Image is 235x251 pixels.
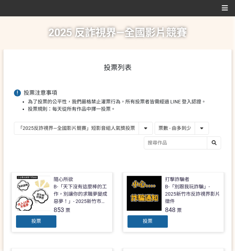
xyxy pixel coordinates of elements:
[54,206,64,213] span: 853
[54,176,73,183] div: 隨心所欲
[14,63,221,72] h1: 投票列表
[54,183,109,205] div: B-「天下沒有這麼棒的工作，別讓你的求職夢變成惡夢！」- 2025新竹市反詐視界影片徵件
[177,207,182,213] span: 票
[11,172,112,232] a: 隨心所欲B-「天下沒有這麼棒的工作，別讓你的求職夢變成惡夢！」- 2025新竹市反詐視界影片徵件853票投票
[28,105,221,113] li: 投票規則：每天從所有作品中擇一投票。
[165,206,175,213] span: 848
[65,207,70,213] span: 票
[165,183,220,205] div: B-「別跟我玩詐騙」- 2025新竹市反詐視界影片徵件
[31,218,41,224] span: 投票
[165,176,189,183] div: 打擊詐騙者
[143,218,152,224] span: 投票
[123,172,224,232] a: 打擊詐騙者B-「別跟我玩詐騙」- 2025新竹市反詐視界影片徵件848票投票
[24,89,57,96] span: 投票注意事項
[144,137,221,149] input: 搜尋作品
[48,16,187,49] h1: 2025 反詐視界—全國影片競賽
[28,98,221,105] li: 為了投票的公平性，我們嚴格禁止灌票行為，所有投票者皆需經過 LINE 登入認證。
